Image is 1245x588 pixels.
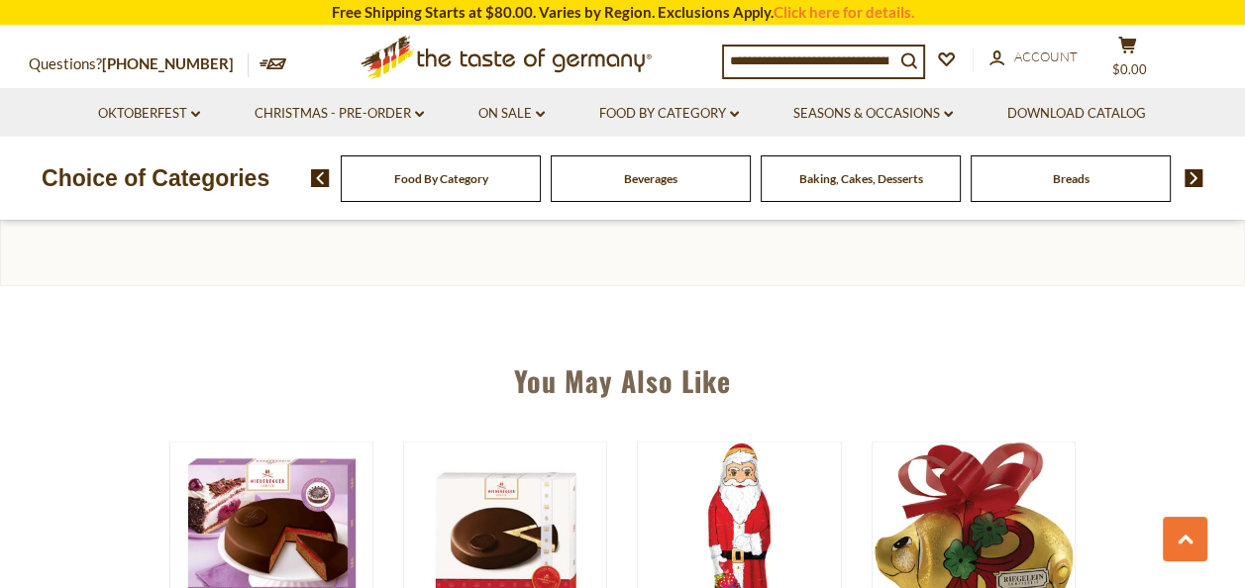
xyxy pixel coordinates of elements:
a: Download Catalog [1007,103,1146,125]
p: Questions? [29,51,249,77]
span: Account [1014,49,1078,64]
a: Beverages [624,171,677,186]
span: $0.00 [1112,61,1147,77]
a: [PHONE_NUMBER] [102,54,234,72]
button: $0.00 [1098,36,1158,85]
a: Food By Category [599,103,739,125]
a: Seasons & Occasions [793,103,953,125]
a: Click here for details. [774,3,914,21]
a: Account [989,47,1078,68]
a: Oktoberfest [98,103,200,125]
a: On Sale [478,103,545,125]
a: Christmas - PRE-ORDER [255,103,424,125]
a: Breads [1053,171,1089,186]
a: Baking, Cakes, Desserts [799,171,923,186]
div: You May Also Like [38,336,1208,417]
img: next arrow [1185,169,1203,187]
a: Food By Category [394,171,488,186]
img: previous arrow [311,169,330,187]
